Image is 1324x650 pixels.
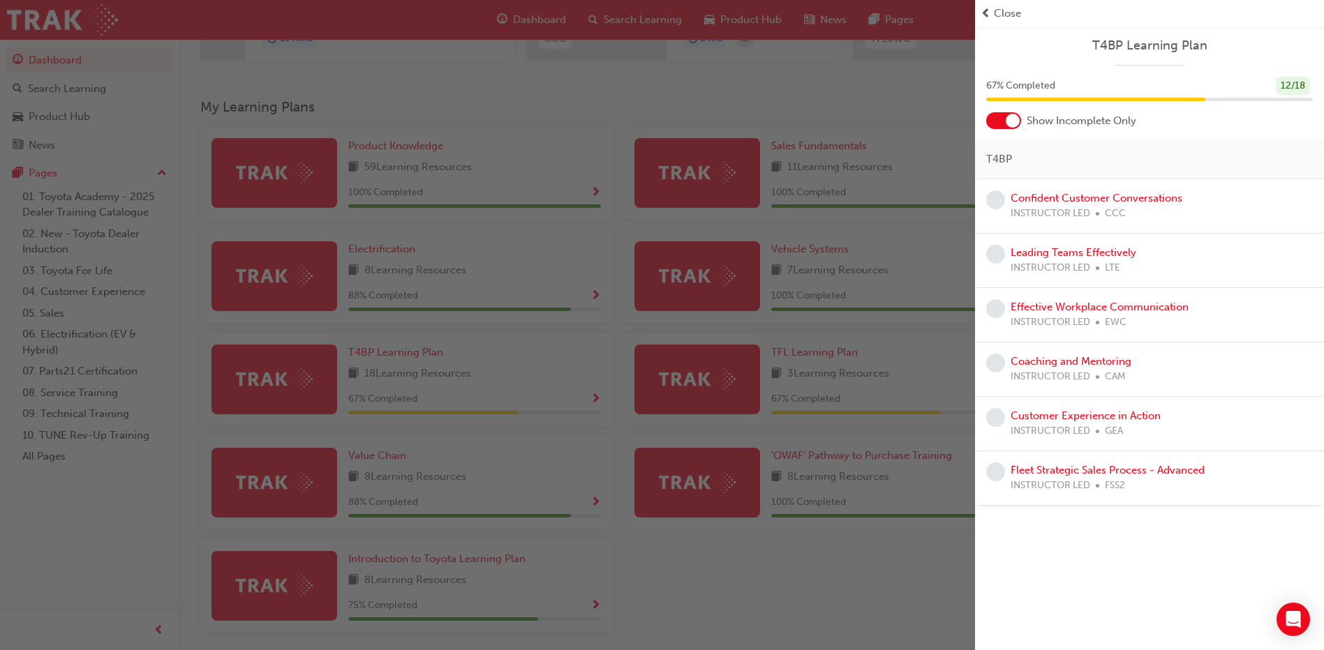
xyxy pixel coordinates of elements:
[1105,423,1123,439] span: GEA
[1011,315,1090,331] span: INSTRUCTOR LED
[1011,192,1182,204] a: Confident Customer Conversations
[1011,409,1161,422] a: Customer Experience in Action
[1105,478,1125,494] span: FSS2
[1011,246,1136,259] a: Leading Teams Effectively
[1105,260,1120,276] span: LTE
[986,299,1005,318] span: learningRecordVerb_NONE-icon
[986,462,1005,481] span: learningRecordVerb_NONE-icon
[1105,206,1126,222] span: CCC
[986,38,1313,54] a: T4BP Learning Plan
[1105,369,1126,385] span: CAM
[1011,206,1090,222] span: INSTRUCTOR LED
[1011,464,1205,476] a: Fleet Strategic Sales Process - Advanced
[994,6,1021,22] span: Close
[1105,315,1126,331] span: EWC
[1011,355,1131,368] a: Coaching and Mentoring
[986,354,1005,372] span: learningRecordVerb_NONE-icon
[986,151,1012,167] span: T4BP
[1011,369,1090,385] span: INSTRUCTOR LED
[981,6,991,22] span: prev-icon
[1027,113,1136,129] span: Show Incomplete Only
[981,6,1318,22] button: prev-iconClose
[1276,77,1310,96] div: 12 / 18
[1011,478,1090,494] span: INSTRUCTOR LED
[1277,603,1310,636] div: Open Intercom Messenger
[986,78,1055,94] span: 67 % Completed
[1011,423,1090,439] span: INSTRUCTOR LED
[986,245,1005,264] span: learningRecordVerb_NONE-icon
[986,190,1005,209] span: learningRecordVerb_NONE-icon
[986,408,1005,427] span: learningRecordVerb_NONE-icon
[1011,260,1090,276] span: INSTRUCTOR LED
[1011,301,1189,313] a: Effective Workplace Communication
